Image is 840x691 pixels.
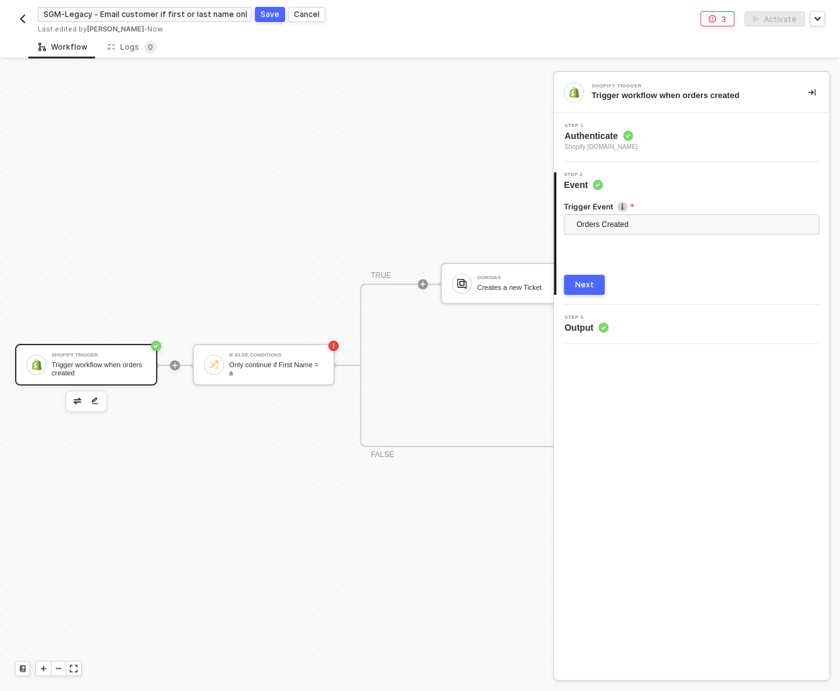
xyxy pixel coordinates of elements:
[617,202,627,212] img: icon-info
[18,14,28,24] img: back
[564,315,608,320] span: Step 3
[564,275,605,295] button: Next
[70,665,77,672] span: icon-expand
[288,7,325,22] button: Cancel
[229,361,323,377] div: Only continue if First Name = a
[591,90,788,101] div: Trigger workflow when orders created
[74,397,81,404] img: edit-cred
[87,25,144,33] span: [PERSON_NAME]
[564,179,603,191] span: Event
[564,201,819,212] label: Trigger Event
[108,41,157,53] div: Logs
[721,14,726,25] div: 3
[52,361,146,377] div: Trigger workflow when orders created
[477,275,571,280] div: Gorgias
[564,123,637,128] span: Step 1
[294,9,320,19] div: Cancel
[456,278,468,289] img: icon
[568,87,580,98] img: integration-icon
[144,41,157,53] sup: 0
[708,15,716,23] span: icon-error-page
[564,172,603,177] span: Step 2
[38,25,391,34] div: Last edited by - Now
[40,665,47,672] span: icon-play
[260,9,279,19] div: Save
[255,7,285,22] button: Save
[564,321,608,334] span: Output
[151,341,161,351] span: icon-success-page
[208,359,220,370] img: icon
[15,11,30,26] button: back
[477,284,571,292] div: Creates a new Ticket
[55,665,62,672] span: icon-minus
[554,172,829,295] div: Step 2Event Trigger Eventicon-infoOrders CreatedNext
[31,359,42,370] img: icon
[554,123,829,152] div: Step 1Authenticate Shopify [DOMAIN_NAME]
[744,11,805,26] button: activateActivate
[229,353,323,358] div: If-Else Conditions
[591,84,780,89] div: Shopify Trigger
[70,394,85,409] button: edit-cred
[419,280,427,288] span: icon-play
[38,7,252,22] input: Please enter a title
[91,397,99,406] img: edit-cred
[38,42,87,52] div: Workflow
[808,89,815,96] span: icon-collapse-right
[564,142,637,152] span: Shopify [DOMAIN_NAME]
[564,130,637,142] span: Authenticate
[371,449,394,461] div: FALSE
[328,341,339,351] span: icon-error-page
[575,280,594,290] div: Next
[576,215,812,234] span: Orders Created
[87,394,103,409] button: edit-cred
[700,11,734,26] button: 3
[171,362,179,369] span: icon-play
[52,353,146,358] div: Shopify Trigger
[371,270,391,282] div: TRUE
